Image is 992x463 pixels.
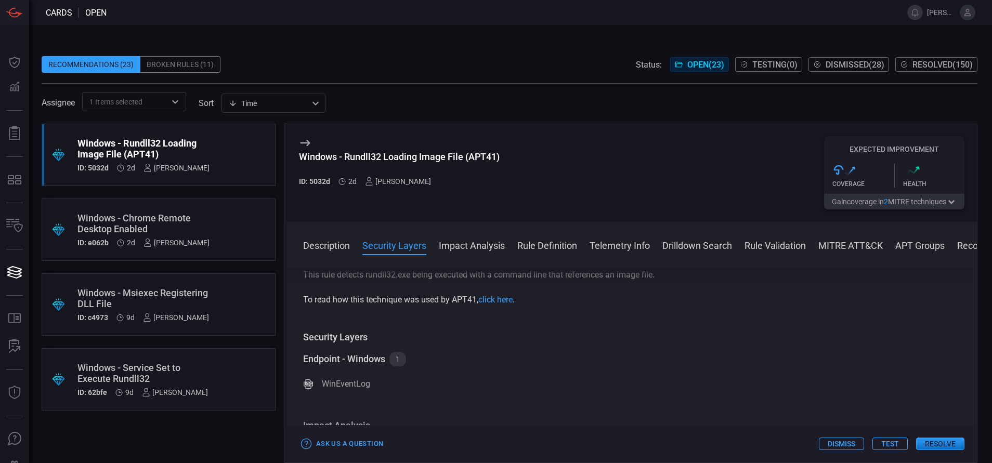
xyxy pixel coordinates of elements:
[127,239,135,247] span: Aug 17, 2025 9:25 AM
[199,98,214,108] label: sort
[517,239,577,251] button: Rule Definition
[916,438,964,450] button: Resolve
[687,60,724,70] span: Open ( 23 )
[46,8,72,18] span: Cards
[127,164,135,172] span: Aug 17, 2025 9:26 AM
[143,164,210,172] div: [PERSON_NAME]
[752,60,798,70] span: Testing ( 0 )
[303,419,960,432] h3: Impact Analysis
[125,388,134,396] span: Aug 10, 2025 9:09 AM
[42,56,140,73] div: Recommendations (23)
[229,98,309,109] div: Time
[818,239,883,251] button: MITRE ATT&CK
[303,353,385,365] div: Endpoint - Windows
[2,167,27,192] button: MITRE - Detection Posture
[2,121,27,146] button: Reports
[322,378,370,390] div: WinEventLog
[77,313,108,322] h5: ID: c4973
[478,295,513,305] a: click here
[168,95,182,109] button: Open
[2,380,27,405] button: Threat Intelligence
[142,388,208,396] div: [PERSON_NAME]
[303,331,960,343] h3: Security Layers
[85,8,107,18] span: open
[636,60,662,70] span: Status:
[439,239,505,251] button: Impact Analysis
[389,352,406,366] div: 1
[77,287,209,309] div: Windows - Msiexec Registering DLL File
[2,334,27,359] button: ALERT ANALYSIS
[745,239,806,251] button: Rule Validation
[143,313,209,322] div: [PERSON_NAME]
[362,239,426,251] button: Security Layers
[735,57,802,72] button: Testing(0)
[2,260,27,285] button: Cards
[927,8,956,17] span: [PERSON_NAME].[PERSON_NAME]
[895,239,945,251] button: APT Groups
[77,138,210,160] div: Windows - Rundll32 Loading Image File (APT41)
[77,388,107,396] h5: ID: 62bfe
[824,145,964,153] h5: Expected Improvement
[662,239,732,251] button: Drilldown Search
[912,60,973,70] span: Resolved ( 150 )
[77,239,109,247] h5: ID: e062b
[872,438,908,450] button: Test
[77,362,208,384] div: Windows - Service Set to Execute Rundll32
[77,164,109,172] h5: ID: 5032d
[832,180,894,188] div: Coverage
[140,56,220,73] div: Broken Rules (11)
[2,75,27,100] button: Detections
[348,177,357,186] span: Aug 17, 2025 9:26 AM
[2,50,27,75] button: Dashboard
[2,214,27,239] button: Inventory
[2,427,27,452] button: Ask Us A Question
[670,57,729,72] button: Open(23)
[590,239,650,251] button: Telemetry Info
[77,213,210,234] div: Windows - Chrome Remote Desktop Enabled
[303,294,960,306] p: To read how this technique was used by APT41, .
[365,177,431,186] div: [PERSON_NAME]
[126,313,135,322] span: Aug 10, 2025 9:10 AM
[89,97,142,107] span: 1 Items selected
[299,177,330,186] h5: ID: 5032d
[299,436,386,452] button: Ask Us a Question
[903,180,965,188] div: Health
[819,438,864,450] button: Dismiss
[303,239,350,251] button: Description
[826,60,884,70] span: Dismissed ( 28 )
[143,239,210,247] div: [PERSON_NAME]
[808,57,889,72] button: Dismissed(28)
[42,98,75,108] span: Assignee
[299,151,500,162] div: Windows - Rundll32 Loading Image File (APT41)
[895,57,977,72] button: Resolved(150)
[824,194,964,209] button: Gaincoverage in2MITRE techniques
[884,197,888,206] span: 2
[2,306,27,331] button: Rule Catalog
